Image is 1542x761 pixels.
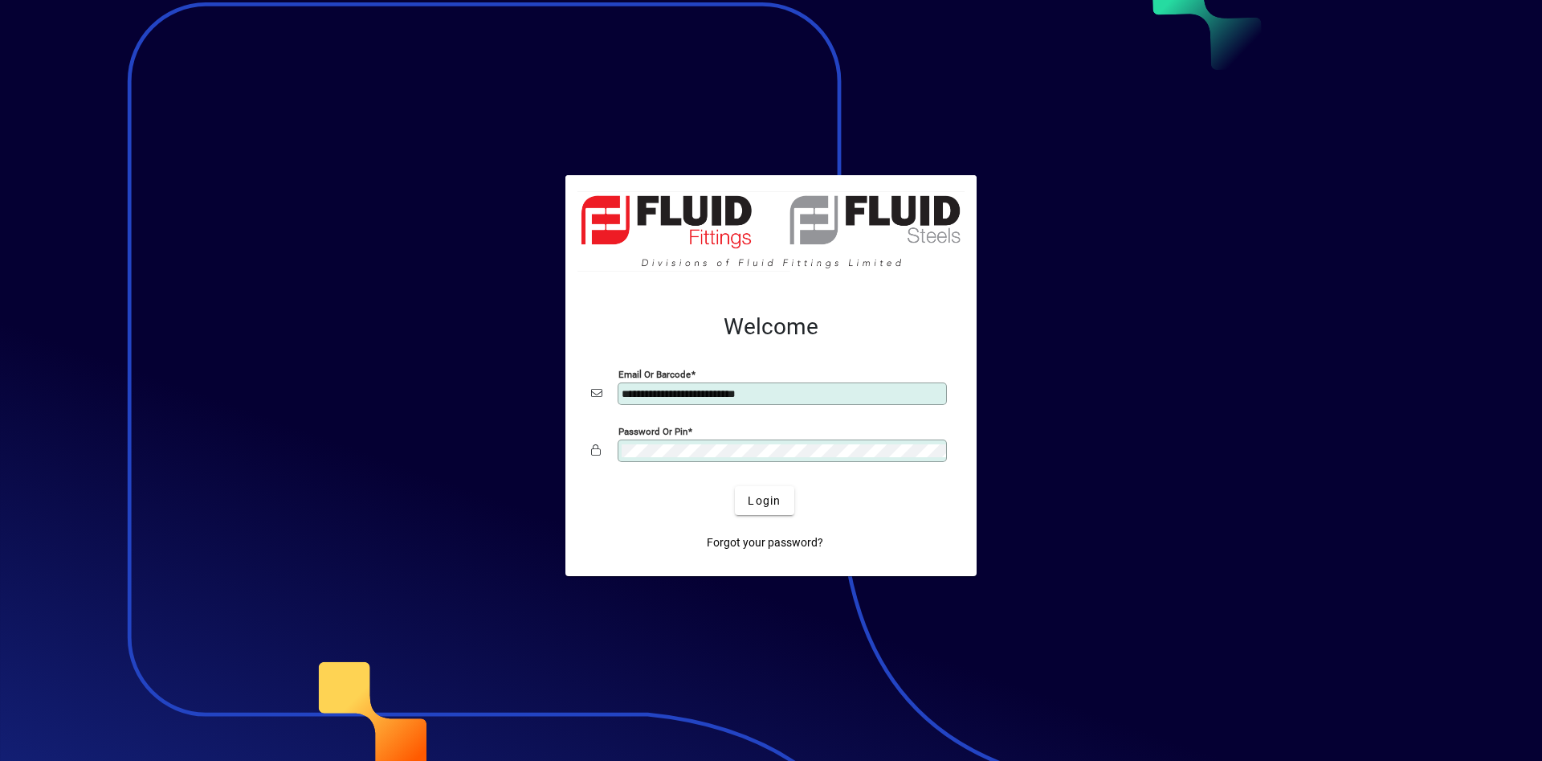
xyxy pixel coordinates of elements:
mat-label: Password or Pin [618,426,687,437]
a: Forgot your password? [700,528,830,557]
h2: Welcome [591,313,951,341]
span: Forgot your password? [707,534,823,551]
mat-label: Email or Barcode [618,369,691,380]
span: Login [748,493,781,509]
button: Login [735,486,793,515]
